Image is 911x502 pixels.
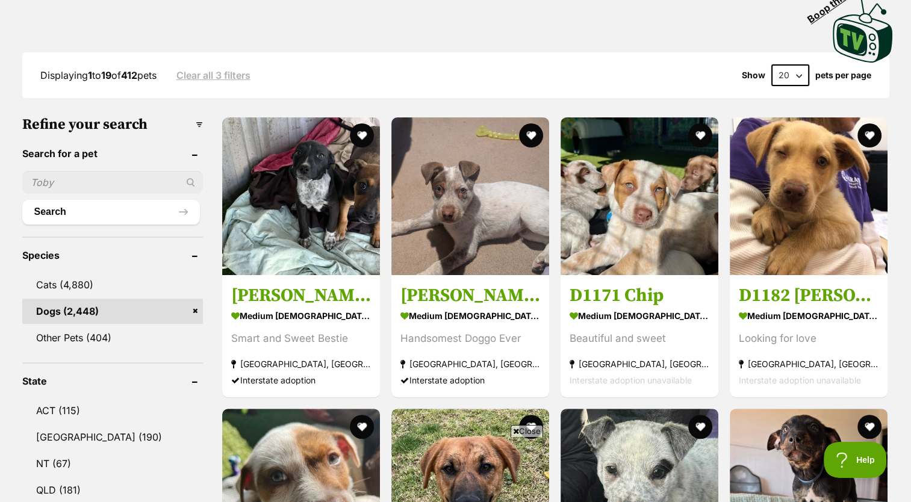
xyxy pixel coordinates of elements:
strong: medium [DEMOGRAPHIC_DATA] Dog [231,307,371,324]
button: favourite [350,415,374,439]
img: D1171 Chip - Australian Cattle Dog [561,117,718,275]
a: D1171 Chip medium [DEMOGRAPHIC_DATA] Dog Beautiful and sweet [GEOGRAPHIC_DATA], [GEOGRAPHIC_DATA]... [561,275,718,397]
div: Interstate adoption [400,372,540,388]
iframe: Advertisement [237,442,675,496]
img: Louise - Australian Kelpie x Australian Cattle Dog [222,117,380,275]
button: favourite [519,415,543,439]
strong: [GEOGRAPHIC_DATA], [GEOGRAPHIC_DATA] [400,356,540,372]
label: pets per page [815,70,871,80]
div: Interstate adoption [231,372,371,388]
button: favourite [858,123,882,147]
h3: [PERSON_NAME] [231,284,371,307]
strong: medium [DEMOGRAPHIC_DATA] Dog [570,307,709,324]
div: Looking for love [739,330,878,347]
header: Search for a pet [22,148,203,159]
div: Handsomest Doggo Ever [400,330,540,347]
div: Beautiful and sweet [570,330,709,347]
h3: D1182 [PERSON_NAME] [739,284,878,307]
strong: 412 [121,69,137,81]
a: Other Pets (404) [22,325,203,350]
h3: Refine your search [22,116,203,133]
a: [PERSON_NAME] medium [DEMOGRAPHIC_DATA] Dog Handsomest Doggo Ever [GEOGRAPHIC_DATA], [GEOGRAPHIC_... [391,275,549,397]
button: favourite [688,415,712,439]
strong: medium [DEMOGRAPHIC_DATA] Dog [739,307,878,324]
a: Cats (4,880) [22,272,203,297]
header: Species [22,250,203,261]
a: ACT (115) [22,398,203,423]
a: [PERSON_NAME] medium [DEMOGRAPHIC_DATA] Dog Smart and Sweet Bestie [GEOGRAPHIC_DATA], [GEOGRAPHIC... [222,275,380,397]
button: favourite [688,123,712,147]
button: favourite [858,415,882,439]
header: State [22,376,203,386]
img: D1182 Charlie - Australian Kelpie Dog [730,117,888,275]
iframe: Help Scout Beacon - Open [824,442,887,478]
strong: 1 [88,69,92,81]
a: NT (67) [22,451,203,476]
span: Close [511,425,543,437]
strong: [GEOGRAPHIC_DATA], [GEOGRAPHIC_DATA] [231,356,371,372]
h3: [PERSON_NAME] [400,284,540,307]
button: Search [22,200,200,224]
strong: [GEOGRAPHIC_DATA], [GEOGRAPHIC_DATA] [570,356,709,372]
button: favourite [350,123,374,147]
a: D1182 [PERSON_NAME] medium [DEMOGRAPHIC_DATA] Dog Looking for love [GEOGRAPHIC_DATA], [GEOGRAPHIC... [730,275,888,397]
strong: medium [DEMOGRAPHIC_DATA] Dog [400,307,540,324]
input: Toby [22,171,203,194]
button: favourite [519,123,543,147]
div: Smart and Sweet Bestie [231,330,371,347]
h3: D1171 Chip [570,284,709,307]
span: Show [742,70,765,80]
strong: 19 [101,69,111,81]
a: Dogs (2,448) [22,299,203,324]
span: Interstate adoption unavailable [739,375,861,385]
strong: [GEOGRAPHIC_DATA], [GEOGRAPHIC_DATA] [739,356,878,372]
img: Billy - Australian Cattle Dog [391,117,549,275]
span: Displaying to of pets [40,69,157,81]
span: Interstate adoption unavailable [570,375,692,385]
a: [GEOGRAPHIC_DATA] (190) [22,424,203,450]
a: Clear all 3 filters [176,70,250,81]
